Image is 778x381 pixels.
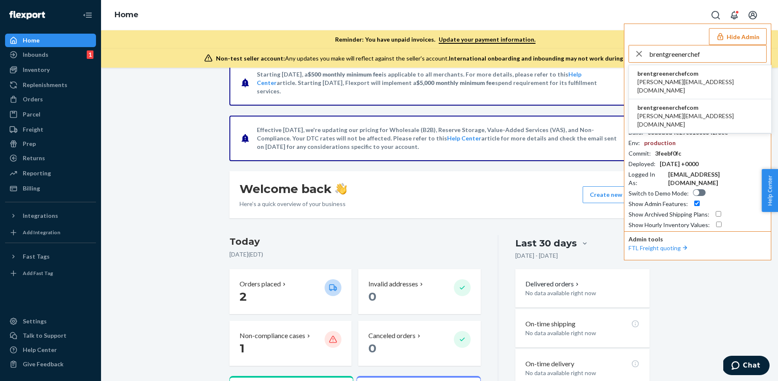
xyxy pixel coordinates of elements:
[368,331,416,341] p: Canceled orders
[5,34,96,47] a: Home
[660,160,698,168] div: [DATE] +0000
[5,48,96,61] a: Inbounds1
[709,28,767,45] button: Hide Admin
[257,70,621,95] p: Starting [DATE], a is applicable to all merchants. For more details, please refer to this article...
[525,279,581,289] button: Delivered orders
[637,103,763,112] span: brentgreenerchefcom
[23,229,60,236] div: Add Integration
[5,315,96,328] a: Settings
[229,269,352,314] button: Orders placed 2
[629,221,710,229] div: Show Hourly Inventory Values :
[5,343,96,357] a: Help Center
[229,250,481,259] p: [DATE] ( EDT )
[335,183,347,195] img: hand-wave emoji
[23,212,58,220] div: Integrations
[439,36,536,44] a: Update your payment information.
[744,7,761,24] button: Open account menu
[583,186,639,203] button: Create new
[525,359,574,369] p: On-time delivery
[358,321,480,366] button: Canceled orders 0
[216,54,667,63] div: Any updates you make will reflect against the seller's account.
[629,210,709,219] div: Show Archived Shipping Plans :
[23,66,50,74] div: Inventory
[358,269,480,314] button: Invalid addresses 0
[23,169,51,177] div: Reporting
[23,184,40,193] div: Billing
[240,341,245,355] span: 1
[629,189,689,198] div: Switch to Demo Mode :
[240,181,347,196] h1: Welcome back
[23,360,64,368] div: Give Feedback
[5,267,96,280] a: Add Fast Tag
[629,149,651,158] div: Commit :
[726,7,743,24] button: Open notifications
[240,200,347,208] p: Here’s a quick overview of your business
[447,135,481,142] a: Help Center
[649,45,766,62] input: Search or paste seller ID
[525,319,576,329] p: On-time shipping
[629,160,655,168] div: Deployed :
[23,95,43,103] div: Orders
[23,317,47,325] div: Settings
[644,139,676,147] div: production
[5,63,96,77] a: Inventory
[308,71,382,78] span: $500 monthly minimum fee
[115,10,139,19] a: Home
[368,289,376,304] span: 0
[87,50,93,59] div: 1
[23,50,48,59] div: Inbounds
[23,252,50,261] div: Fast Tags
[240,331,305,341] p: Non-compliance cases
[240,289,247,304] span: 2
[5,93,96,106] a: Orders
[416,79,495,86] span: $5,000 monthly minimum fee
[5,209,96,222] button: Integrations
[23,270,53,277] div: Add Fast Tag
[257,126,621,151] p: Effective [DATE], we're updating our pricing for Wholesale (B2B), Reserve Storage, Value-Added Se...
[629,200,688,208] div: Show Admin Features :
[525,369,639,377] p: No data available right now
[668,170,767,187] div: [EMAIL_ADDRESS][DOMAIN_NAME]
[368,341,376,355] span: 0
[629,235,767,243] p: Admin tools
[515,251,558,260] p: [DATE] - [DATE]
[629,170,664,187] div: Logged In As :
[707,7,724,24] button: Open Search Box
[449,55,667,62] span: International onboarding and inbounding may not work during impersonation.
[5,329,96,342] button: Talk to Support
[525,329,639,337] p: No data available right now
[5,123,96,136] a: Freight
[637,112,763,129] span: [PERSON_NAME][EMAIL_ADDRESS][DOMAIN_NAME]
[23,331,67,340] div: Talk to Support
[5,250,96,263] button: Fast Tags
[23,81,67,89] div: Replenishments
[637,78,763,95] span: [PERSON_NAME][EMAIL_ADDRESS][DOMAIN_NAME]
[23,110,40,119] div: Parcel
[723,356,770,377] iframe: Opens a widget where you can chat to one of our agents
[23,125,43,134] div: Freight
[629,244,689,251] a: FTL Freight quoting
[23,154,45,162] div: Returns
[5,78,96,92] a: Replenishments
[108,3,145,27] ol: breadcrumbs
[762,169,778,212] button: Help Center
[637,69,763,78] span: brentgreenerchefcom
[240,279,281,289] p: Orders placed
[216,55,285,62] span: Non-test seller account:
[515,237,577,250] div: Last 30 days
[5,357,96,371] button: Give Feedback
[5,151,96,165] a: Returns
[5,167,96,180] a: Reporting
[229,235,481,249] h3: Today
[5,226,96,239] a: Add Integration
[5,182,96,195] a: Billing
[79,7,96,24] button: Close Navigation
[9,11,45,19] img: Flexport logo
[23,140,36,148] div: Prep
[335,35,536,44] p: Reminder: You have unpaid invoices.
[525,289,639,297] p: No data available right now
[23,36,40,45] div: Home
